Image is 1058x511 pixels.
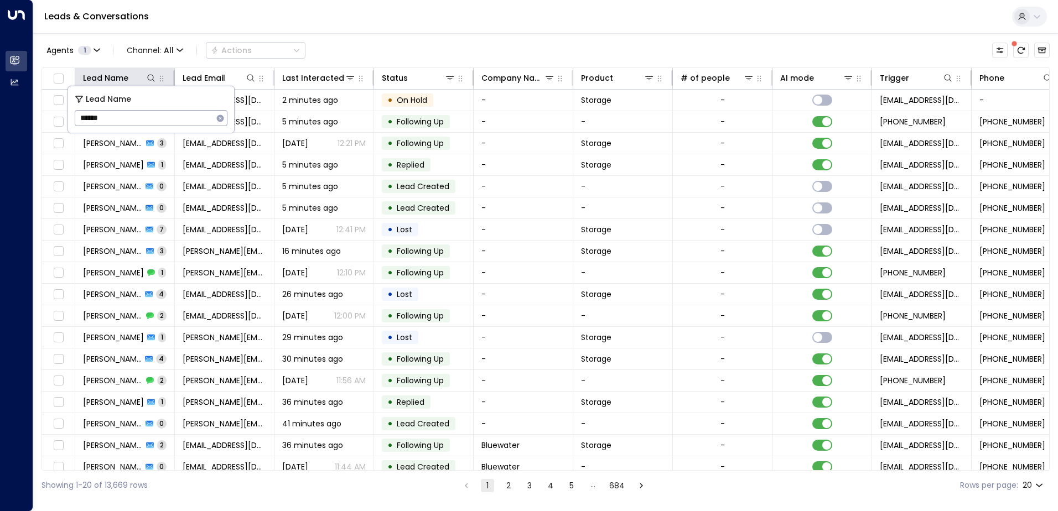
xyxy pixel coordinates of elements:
[387,285,393,304] div: •
[979,116,1045,127] span: +447508128528
[157,181,167,191] span: 0
[474,111,573,132] td: -
[880,375,946,386] span: +447932987777
[720,461,725,472] div: -
[397,159,424,170] span: Replied
[474,154,573,175] td: -
[338,138,366,149] p: 12:21 PM
[397,202,449,213] span: Lead Created
[979,310,1045,321] span: +447542723231
[382,71,455,85] div: Status
[979,71,1004,85] div: Phone
[565,479,578,492] button: Go to page 5
[51,331,65,345] span: Toggle select row
[720,332,725,343] div: -
[83,353,142,364] span: Jennifer Ames
[183,246,266,257] span: andrew_w_kerr@hotmail.com
[51,137,65,150] span: Toggle select row
[282,397,343,408] span: 36 minutes ago
[397,246,444,257] span: Following Up
[387,393,393,411] div: •
[387,328,393,347] div: •
[282,332,343,343] span: 29 minutes ago
[397,310,444,321] span: Following Up
[880,289,963,300] span: leads@space-station.co.uk
[397,95,427,106] span: On Hold
[397,440,444,451] span: Following Up
[83,440,143,451] span: Philip Waters
[979,461,1045,472] span: +441482645882
[979,353,1045,364] span: +447932987777
[282,375,308,386] span: Sep 22, 2025
[880,116,946,127] span: +447508128528
[581,95,611,106] span: Storage
[979,289,1045,300] span: +447542723231
[387,199,393,217] div: •
[86,93,131,106] span: Lead Name
[51,223,65,237] span: Toggle select row
[282,138,308,149] span: Sep 23, 2025
[183,181,266,192] span: marwamali@outlook.com
[880,159,963,170] span: leads@space-station.co.uk
[387,177,393,196] div: •
[474,133,573,154] td: -
[681,71,730,85] div: # of people
[387,134,393,153] div: •
[206,42,305,59] div: Button group with a nested menu
[183,310,266,321] span: malcolmtbennison@gmail.com
[183,71,256,85] div: Lead Email
[880,332,963,343] span: leads@space-station.co.uk
[183,289,266,300] span: malcolmtbennison@gmail.com
[183,202,266,213] span: marwamali@outlook.com
[387,436,393,455] div: •
[979,224,1045,235] span: +447399646463
[607,479,627,492] button: Go to page 684
[51,93,65,107] span: Toggle select row
[474,348,573,369] td: -
[157,462,167,471] span: 0
[387,220,393,239] div: •
[51,72,65,86] span: Toggle select all
[122,43,188,58] span: Channel:
[581,224,611,235] span: Storage
[282,95,338,106] span: 2 minutes ago
[282,267,308,278] span: Sep 23, 2025
[573,176,673,197] td: -
[474,392,573,413] td: -
[880,138,963,149] span: leads@space-station.co.uk
[979,181,1045,192] span: +447399646463
[83,461,142,472] span: Philip Waters
[880,95,963,106] span: leads@space-station.co.uk
[586,479,599,492] div: …
[397,138,444,149] span: Following Up
[83,289,142,300] span: Malcolm Bennison
[382,71,408,85] div: Status
[387,112,393,131] div: •
[720,418,725,429] div: -
[183,440,266,451] span: waters@bluewater.co.uk
[83,224,142,235] span: Marwa Ali
[387,414,393,433] div: •
[387,306,393,325] div: •
[979,159,1045,170] span: +447951306448
[979,267,1045,278] span: +447759286289
[336,224,366,235] p: 12:41 PM
[1034,43,1050,58] button: Archived Leads
[502,479,515,492] button: Go to page 2
[720,159,725,170] div: -
[42,43,104,58] button: Agents1
[183,332,266,343] span: mohammed.ahsen@gmail.com
[581,332,611,343] span: Storage
[157,225,167,234] span: 7
[83,71,157,85] div: Lead Name
[880,202,963,213] span: leads@space-station.co.uk
[581,397,611,408] span: Storage
[282,246,341,257] span: 16 minutes ago
[573,305,673,326] td: -
[158,397,166,406] span: 1
[83,246,143,257] span: Andrew Kerr
[51,158,65,172] span: Toggle select row
[474,219,573,240] td: -
[459,478,649,492] nav: pagination navigation
[44,10,149,23] a: Leads & Conversations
